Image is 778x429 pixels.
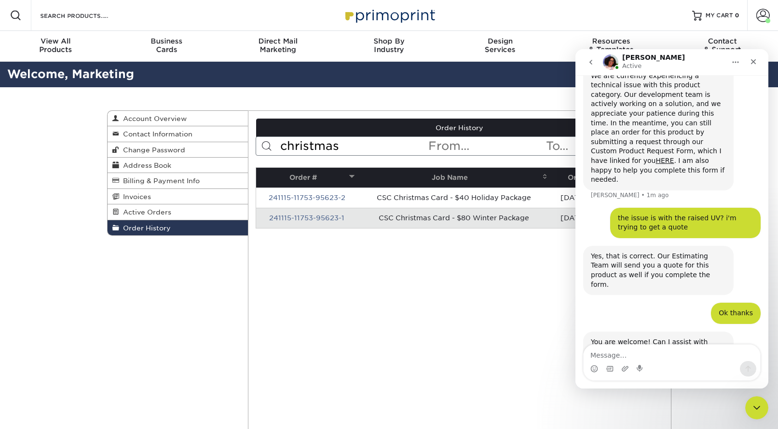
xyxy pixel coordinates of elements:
[222,37,333,45] span: Direct Mail
[119,208,171,216] span: Active Orders
[667,31,778,62] a: Contact& Support
[550,188,623,208] td: [DATE] 1:17pm
[445,31,556,62] a: DesignServices
[745,396,768,419] iframe: To enrich screen reader interactions, please activate Accessibility in Grammarly extension settings
[333,31,444,62] a: Shop ByIndustry
[550,168,623,188] th: Ordered
[108,220,248,235] a: Order History
[445,37,556,54] div: Services
[706,12,733,20] span: MY CART
[119,161,171,169] span: Address Book
[256,168,357,188] th: Order #
[269,194,345,201] a: 241115-11753-95623-2
[333,37,444,54] div: Industry
[575,49,768,389] iframe: To enrich screen reader interactions, please activate Accessibility in Grammarly extension settings
[111,31,222,62] a: BusinessCards
[556,37,667,54] div: & Templates
[108,189,248,204] a: Invoices
[119,146,185,154] span: Change Password
[279,137,427,155] input: Search Orders...
[119,115,187,122] span: Account Overview
[550,208,623,228] td: [DATE] 1:17pm
[108,126,248,142] a: Contact Information
[222,37,333,54] div: Marketing
[111,37,222,45] span: Business
[119,224,171,232] span: Order History
[119,130,192,138] span: Contact Information
[357,168,550,188] th: Job Name
[545,137,663,155] input: To...
[556,37,667,45] span: Resources
[667,37,778,45] span: Contact
[119,193,151,201] span: Invoices
[108,158,248,173] a: Address Book
[735,12,739,19] span: 0
[222,31,333,62] a: Direct MailMarketing
[427,137,545,155] input: From...
[108,173,248,188] a: Billing & Payment Info
[108,142,248,158] a: Change Password
[108,204,248,220] a: Active Orders
[119,177,200,185] span: Billing & Payment Info
[357,208,550,228] td: CSC Christmas Card - $80 Winter Package
[556,31,667,62] a: Resources& Templates
[108,111,248,126] a: Account Overview
[111,37,222,54] div: Cards
[357,188,550,208] td: CSC Christmas Card - $40 Holiday Package
[341,5,437,26] img: Primoprint
[256,119,663,137] a: Order History
[269,214,344,222] a: 241115-11753-95623-1
[39,10,133,21] input: SEARCH PRODUCTS.....
[445,37,556,45] span: Design
[333,37,444,45] span: Shop By
[667,37,778,54] div: & Support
